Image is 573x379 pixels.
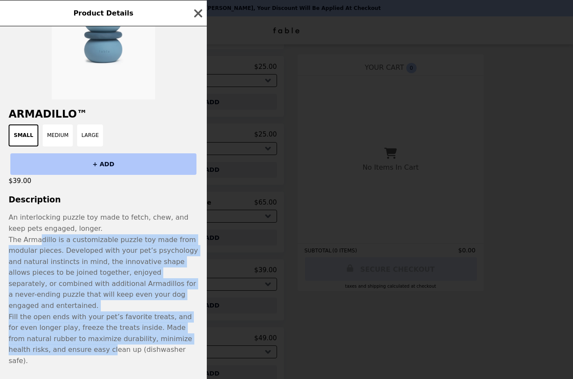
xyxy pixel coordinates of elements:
button: Large [77,124,103,146]
span: Product Details [73,9,133,17]
button: Medium [43,124,73,146]
button: + ADD [10,153,196,175]
span: Fill the open ends with your pet’s favorite treats, and for even longer play, freeze the treats i... [9,313,192,365]
span: The Armadillo is a customizable puzzle toy made from modular pieces. Developed with your pet’s ps... [9,236,198,310]
span: An interlocking puzzle toy made to fetch, chew, and keep pets engaged, longer. [9,213,188,233]
button: Small [9,124,38,146]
